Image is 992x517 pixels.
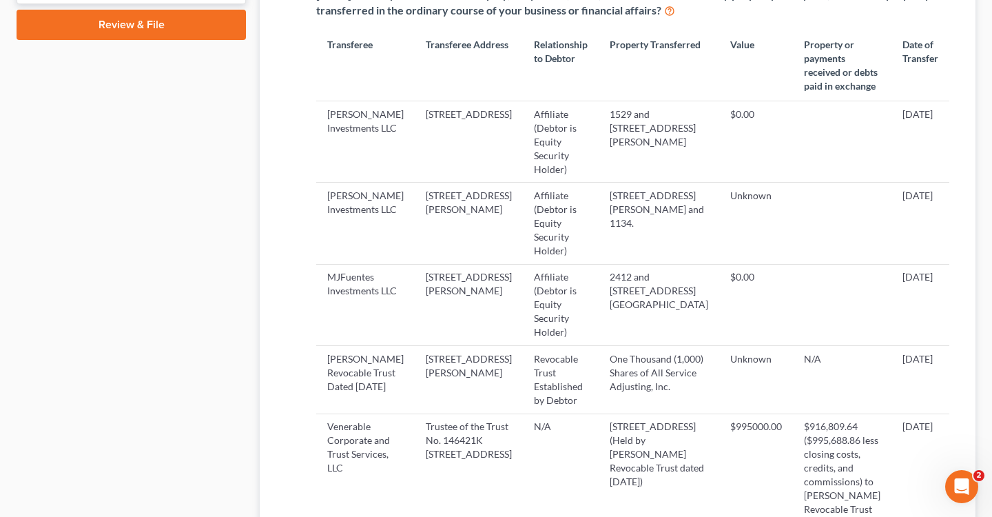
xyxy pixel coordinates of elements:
td: N/A [793,346,891,414]
td: [PERSON_NAME] Investments LLC [316,183,415,264]
td: Unknown [719,183,793,264]
td: 2412 and [STREET_ADDRESS][GEOGRAPHIC_DATA] [599,264,719,345]
td: Unknown [719,346,793,414]
td: [DATE] [891,183,949,264]
a: Review & File [17,10,246,40]
td: 1529 and [STREET_ADDRESS][PERSON_NAME] [599,101,719,182]
td: [STREET_ADDRESS] [415,101,523,182]
th: Transferee Address [415,30,523,101]
th: Relationship to Debtor [523,30,599,101]
iframe: Intercom live chat [945,470,978,503]
td: $0.00 [719,101,793,182]
td: [DATE] [891,101,949,182]
td: Affiliate (Debtor is Equity Security Holder) [523,183,599,264]
span: 2 [973,470,984,481]
td: [STREET_ADDRESS][PERSON_NAME] [415,183,523,264]
td: One Thousand (1,000) Shares of All Service Adjusting, Inc. [599,346,719,414]
td: Affiliate (Debtor is Equity Security Holder) [523,101,599,182]
td: [STREET_ADDRESS][PERSON_NAME] [415,346,523,414]
th: Property or payments received or debts paid in exchange [793,30,891,101]
td: $0.00 [719,264,793,345]
td: [PERSON_NAME] Revocable Trust Dated [DATE] [316,346,415,414]
td: [DATE] [891,346,949,414]
td: Affiliate (Debtor is Equity Security Holder) [523,264,599,345]
td: [PERSON_NAME] Investments LLC [316,101,415,182]
td: [STREET_ADDRESS][PERSON_NAME] [415,264,523,345]
td: MJFuentes Investments LLC [316,264,415,345]
td: Revocable Trust Established by Debtor [523,346,599,414]
th: Property Transferred [599,30,719,101]
th: Date of Transfer [891,30,949,101]
th: Value [719,30,793,101]
td: [DATE] [891,264,949,345]
td: [STREET_ADDRESS][PERSON_NAME] and 1134. [599,183,719,264]
th: Transferee [316,30,415,101]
